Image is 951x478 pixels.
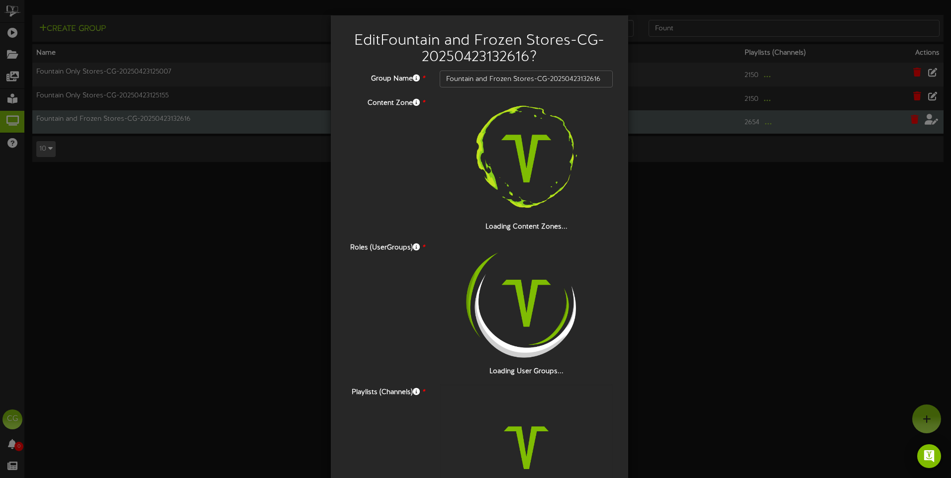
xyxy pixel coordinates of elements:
input: Channel Group Name [440,71,613,87]
label: Content Zone [338,95,432,108]
div: Open Intercom Messenger [917,444,941,468]
img: loading-spinner-2.png [463,239,590,367]
label: Playlists (Channels) [338,384,432,398]
strong: Loading User Groups... [489,368,564,375]
h2: Edit Fountain and Frozen Stores-CG-20250423132616 ? [346,33,613,66]
label: Roles (UserGroups) [338,239,432,253]
img: loading-spinner-3.png [463,95,590,222]
strong: Loading Content Zones... [485,223,568,231]
label: Group Name [338,71,432,84]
